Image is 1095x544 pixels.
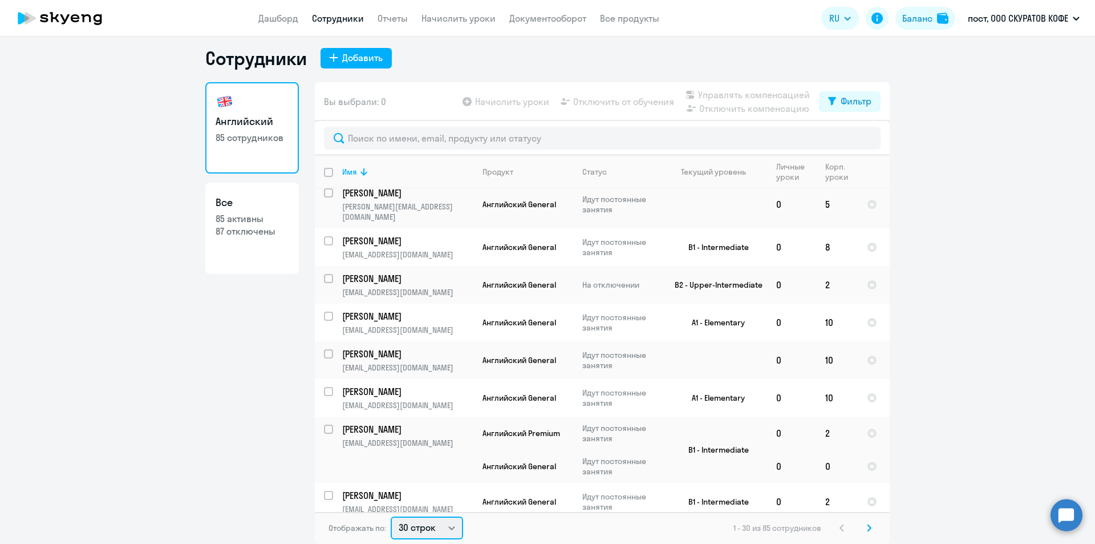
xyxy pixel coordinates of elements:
[968,11,1068,25] p: пост, ООО СКУРАТОВ КОФЕ
[342,400,473,410] p: [EMAIL_ADDRESS][DOMAIN_NAME]
[342,235,473,247] a: [PERSON_NAME]
[661,266,767,304] td: B2 - Upper-Intermediate
[733,523,821,533] span: 1 - 30 из 85 сотрудников
[342,310,473,323] a: [PERSON_NAME]
[205,47,307,70] h1: Сотрудники
[661,379,767,417] td: A1 - Elementary
[661,304,767,341] td: A1 - Elementary
[670,167,766,177] div: Текущий уровень
[582,350,660,370] p: Идут постоянные занятия
[767,266,816,304] td: 0
[482,461,556,472] span: Английский General
[216,131,289,144] p: 85 сотрудников
[342,272,471,285] p: [PERSON_NAME]
[342,51,383,65] div: Добавить
[767,228,816,266] td: 0
[378,13,408,24] a: Отчеты
[816,304,858,341] td: 10
[819,91,881,112] button: Фильтр
[342,489,471,502] p: [PERSON_NAME]
[776,162,816,182] div: Личные уроки
[767,417,816,450] td: 0
[482,497,556,507] span: Английский General
[421,13,496,24] a: Начислить уроки
[767,483,816,521] td: 0
[661,228,767,266] td: B1 - Intermediate
[661,483,767,521] td: B1 - Intermediate
[216,225,289,237] p: 87 отключены
[829,11,839,25] span: RU
[816,341,858,379] td: 10
[681,167,746,177] div: Текущий уровень
[342,310,471,323] p: [PERSON_NAME]
[324,127,881,150] input: Поиск по имени, email, продукту или статусу
[216,212,289,225] p: 85 активны
[342,423,473,436] a: [PERSON_NAME]
[582,456,660,477] p: Идут постоянные занятия
[342,235,471,247] p: [PERSON_NAME]
[582,194,660,215] p: Идут постоянные занятия
[342,504,473,514] p: [EMAIL_ADDRESS][DOMAIN_NAME]
[342,249,473,260] p: [EMAIL_ADDRESS][DOMAIN_NAME]
[582,491,660,512] p: Идут постоянные занятия
[216,195,289,210] h3: Все
[342,385,473,398] a: [PERSON_NAME]
[767,379,816,417] td: 0
[342,325,473,335] p: [EMAIL_ADDRESS][DOMAIN_NAME]
[767,304,816,341] td: 0
[482,242,556,252] span: Английский General
[342,348,471,360] p: [PERSON_NAME]
[767,180,816,228] td: 0
[582,312,660,333] p: Идут постоянные занятия
[582,167,607,177] div: Статус
[816,417,858,450] td: 2
[902,11,932,25] div: Баланс
[582,280,660,290] p: На отключении
[312,13,364,24] a: Сотрудники
[342,187,473,199] a: [PERSON_NAME]
[841,94,871,108] div: Фильтр
[816,483,858,521] td: 2
[342,187,471,199] p: [PERSON_NAME]
[342,272,473,285] a: [PERSON_NAME]
[661,417,767,483] td: B1 - Intermediate
[482,280,556,290] span: Английский General
[482,428,560,438] span: Английский Premium
[816,379,858,417] td: 10
[324,95,386,108] span: Вы выбрали: 0
[328,523,386,533] span: Отображать по:
[937,13,948,24] img: balance
[816,228,858,266] td: 8
[482,355,556,365] span: Английский General
[342,385,471,398] p: [PERSON_NAME]
[816,180,858,228] td: 5
[482,317,556,328] span: Английский General
[895,7,955,30] button: Балансbalance
[342,423,471,436] p: [PERSON_NAME]
[216,92,234,111] img: english
[767,341,816,379] td: 0
[821,7,859,30] button: RU
[767,450,816,483] td: 0
[342,362,473,373] p: [EMAIL_ADDRESS][DOMAIN_NAME]
[582,237,660,257] p: Идут постоянные занятия
[600,13,659,24] a: Все продукты
[509,13,586,24] a: Документооборот
[342,202,473,222] p: [PERSON_NAME][EMAIL_ADDRESS][DOMAIN_NAME]
[342,438,473,448] p: [EMAIL_ADDRESS][DOMAIN_NAME]
[816,266,858,304] td: 2
[962,5,1085,32] button: пост, ООО СКУРАТОВ КОФЕ
[482,393,556,403] span: Английский General
[342,167,473,177] div: Имя
[205,183,299,274] a: Все85 активны87 отключены
[216,114,289,129] h3: Английский
[342,167,357,177] div: Имя
[342,287,473,297] p: [EMAIL_ADDRESS][DOMAIN_NAME]
[816,450,858,483] td: 0
[582,388,660,408] p: Идут постоянные занятия
[321,48,392,68] button: Добавить
[582,423,660,444] p: Идут постоянные занятия
[342,489,473,502] a: [PERSON_NAME]
[258,13,298,24] a: Дашборд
